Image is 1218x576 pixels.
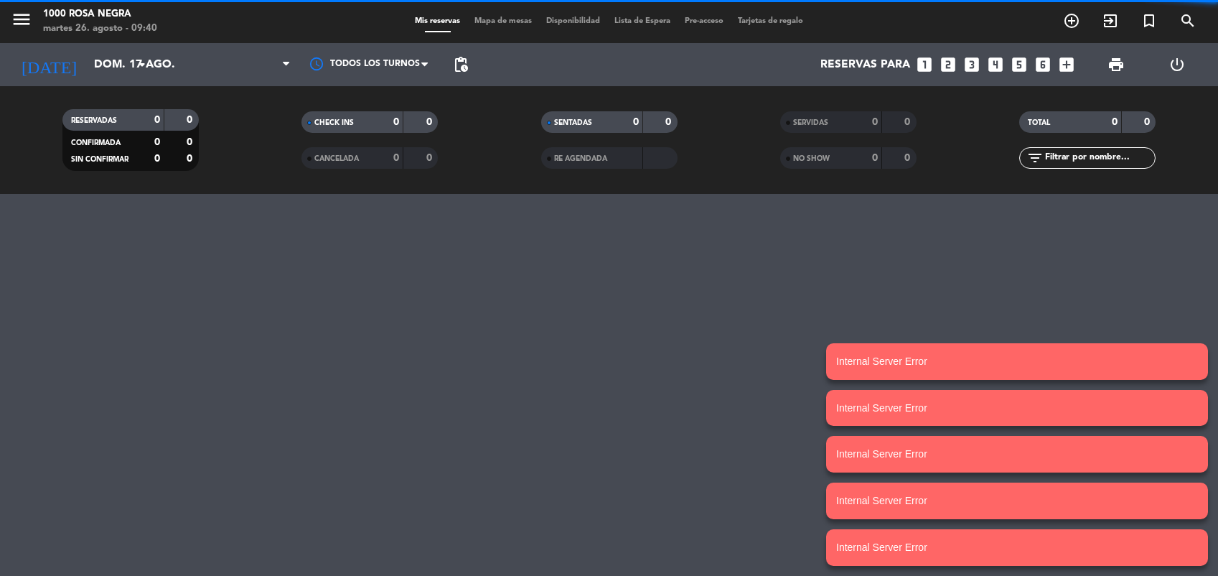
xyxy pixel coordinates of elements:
[393,117,399,127] strong: 0
[426,153,435,163] strong: 0
[1147,43,1207,86] div: LOG OUT
[939,55,957,74] i: looks_two
[1179,12,1196,29] i: search
[71,139,121,147] span: CONFIRMADA
[187,154,195,164] strong: 0
[1144,117,1153,127] strong: 0
[826,390,1208,427] notyf-toast: Internal Server Error
[154,115,160,125] strong: 0
[1028,119,1050,126] span: TOTAL
[678,17,731,25] span: Pre-acceso
[43,7,157,22] div: 1000 Rosa Negra
[154,137,160,147] strong: 0
[826,343,1208,380] notyf-toast: Internal Server Error
[665,117,674,127] strong: 0
[554,155,607,162] span: RE AGENDADA
[1026,149,1044,167] i: filter_list
[793,155,830,162] span: NO SHOW
[539,17,607,25] span: Disponibilidad
[71,156,128,163] span: SIN CONFIRMAR
[71,117,117,124] span: RESERVADAS
[1107,56,1125,73] span: print
[1063,12,1080,29] i: add_circle_outline
[187,137,195,147] strong: 0
[11,49,87,80] i: [DATE]
[826,529,1208,566] notyf-toast: Internal Server Error
[962,55,981,74] i: looks_3
[826,436,1208,473] notyf-toast: Internal Server Error
[1168,56,1186,73] i: power_settings_new
[43,22,157,36] div: martes 26. agosto - 09:40
[1010,55,1029,74] i: looks_5
[1102,12,1119,29] i: exit_to_app
[1044,150,1155,166] input: Filtrar por nombre...
[820,58,910,72] span: Reservas para
[1140,12,1158,29] i: turned_in_not
[1112,117,1118,127] strong: 0
[426,117,435,127] strong: 0
[11,9,32,30] i: menu
[452,56,469,73] span: pending_actions
[1057,55,1076,74] i: add_box
[554,119,592,126] span: SENTADAS
[408,17,467,25] span: Mis reservas
[986,55,1005,74] i: looks_4
[904,153,913,163] strong: 0
[187,115,195,125] strong: 0
[915,55,934,74] i: looks_one
[793,119,828,126] span: SERVIDAS
[467,17,539,25] span: Mapa de mesas
[607,17,678,25] span: Lista de Espera
[872,153,878,163] strong: 0
[904,117,913,127] strong: 0
[314,155,359,162] span: CANCELADA
[1034,55,1052,74] i: looks_6
[872,117,878,127] strong: 0
[393,153,399,163] strong: 0
[133,56,151,73] i: arrow_drop_down
[633,117,639,127] strong: 0
[154,154,160,164] strong: 0
[731,17,810,25] span: Tarjetas de regalo
[314,119,354,126] span: CHECK INS
[11,9,32,35] button: menu
[826,483,1208,519] notyf-toast: Internal Server Error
